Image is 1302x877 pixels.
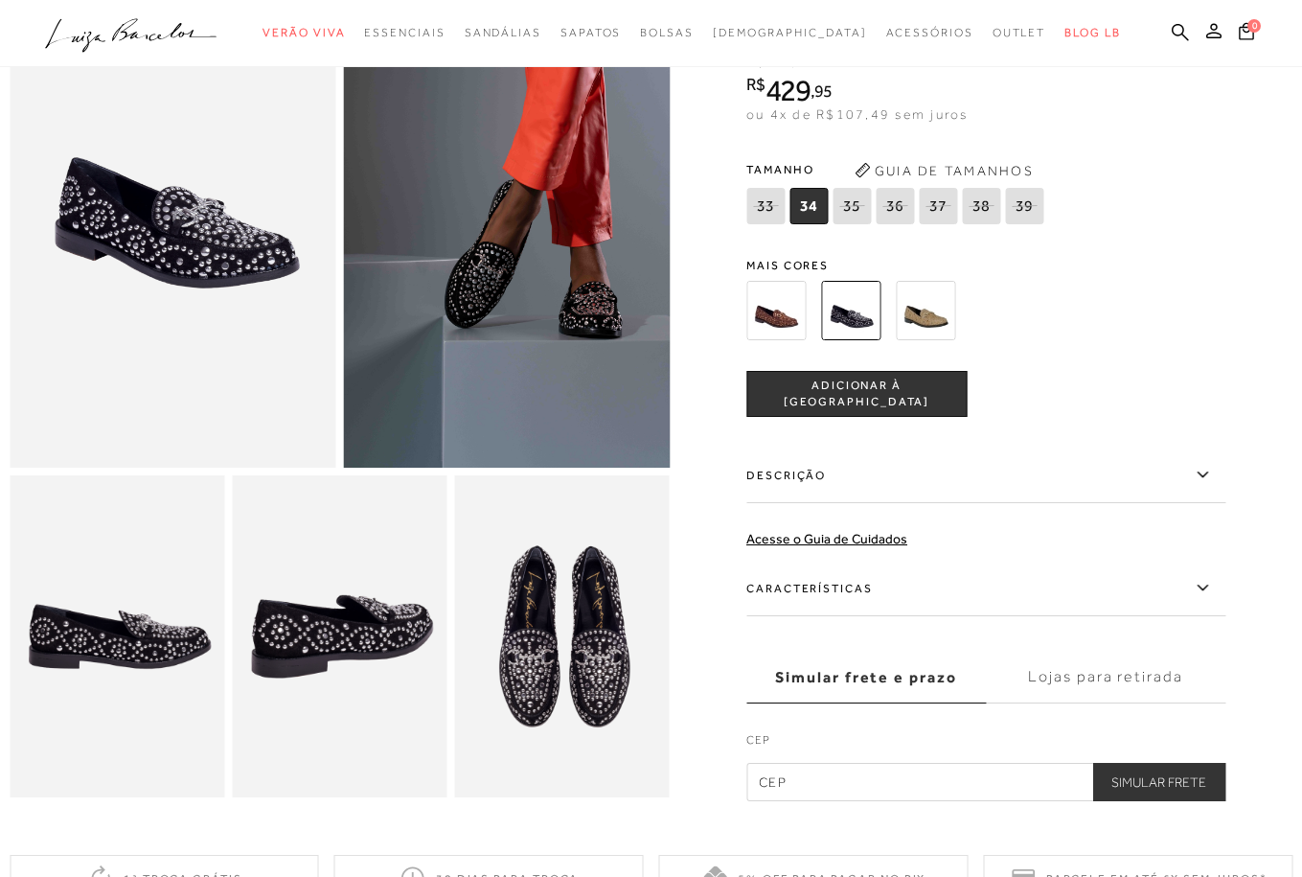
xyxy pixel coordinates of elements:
[1064,26,1120,39] span: BLOG LB
[746,731,1225,758] label: CEP
[465,15,541,51] a: categoryNavScreenReaderText
[993,26,1046,39] span: Outlet
[814,81,833,101] span: 95
[789,188,828,224] span: 34
[876,188,914,224] span: 36
[232,475,446,797] img: image
[640,26,694,39] span: Bolsas
[455,475,670,797] img: image
[746,188,785,224] span: 33
[821,281,880,340] img: MOCASSIM ENFEITES METÁLICOS PRETO
[765,73,811,107] span: 429
[10,475,224,797] img: image
[962,188,1000,224] span: 38
[746,561,1225,616] label: Características
[1005,188,1043,224] span: 39
[986,652,1225,704] label: Lojas para retirada
[746,155,1048,184] span: Tamanho
[640,15,694,51] a: categoryNavScreenReaderText
[746,106,968,122] span: ou 4x de R$107,49 sem juros
[848,155,1039,186] button: Guia de Tamanhos
[465,26,541,39] span: Sandálias
[886,15,973,51] a: categoryNavScreenReaderText
[364,15,445,51] a: categoryNavScreenReaderText
[713,15,867,51] a: noSubCategoriesText
[747,378,966,411] span: ADICIONAR À [GEOGRAPHIC_DATA]
[746,531,907,546] a: Acesse o Guia de Cuidados
[746,652,986,704] label: Simular frete e prazo
[713,26,867,39] span: [DEMOGRAPHIC_DATA]
[1064,15,1120,51] a: BLOG LB
[746,260,1225,271] span: Mais cores
[1092,763,1225,801] button: Simular Frete
[919,188,957,224] span: 37
[1247,19,1261,33] span: 0
[560,15,621,51] a: categoryNavScreenReaderText
[1233,21,1260,47] button: 0
[364,26,445,39] span: Essenciais
[886,26,973,39] span: Acessórios
[263,26,345,39] span: Verão Viva
[896,281,955,340] img: MOCASSIM ENFEITES METÁLICOS TITÂNIO
[746,448,1225,503] label: Descrição
[746,76,765,93] i: R$
[746,763,1225,801] input: CEP
[560,26,621,39] span: Sapatos
[833,188,871,224] span: 35
[993,15,1046,51] a: categoryNavScreenReaderText
[263,15,345,51] a: categoryNavScreenReaderText
[811,82,833,100] i: ,
[746,281,806,340] img: MOCASSIM ENFEITES METÁLICOS COFFEE
[746,371,967,417] button: ADICIONAR À [GEOGRAPHIC_DATA]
